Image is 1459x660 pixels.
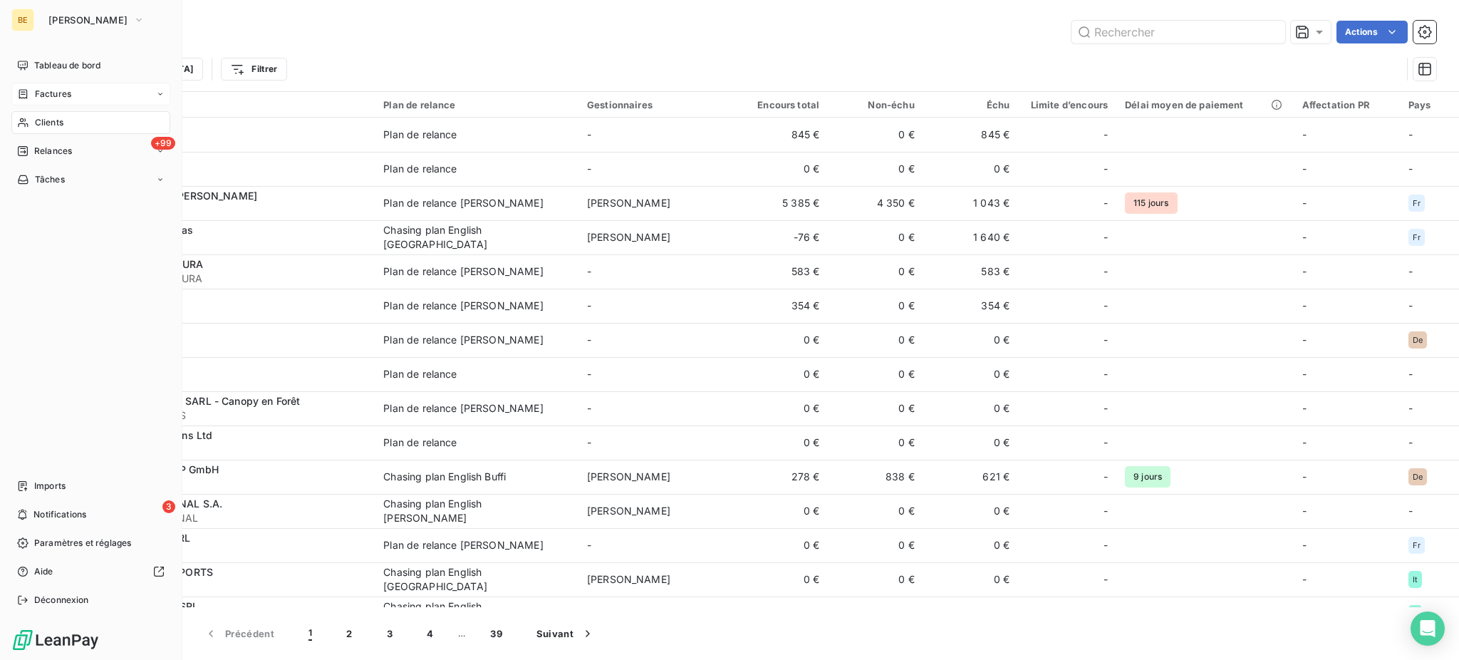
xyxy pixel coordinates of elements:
[733,357,828,391] td: 0 €
[1125,99,1285,110] div: Délai moyen de paiement
[1302,163,1307,175] span: -
[383,299,543,313] div: Plan de relance [PERSON_NAME]
[1104,435,1108,450] span: -
[34,537,131,550] span: Paramètres et réglages
[828,528,923,562] td: 0 €
[742,99,819,110] div: Encours total
[1302,505,1307,517] span: -
[1302,128,1307,140] span: -
[923,562,1018,597] td: 0 €
[450,622,473,645] span: …
[587,402,591,414] span: -
[1104,230,1108,244] span: -
[828,391,923,426] td: 0 €
[34,565,53,578] span: Aide
[48,14,128,26] span: [PERSON_NAME]
[733,289,828,323] td: 354 €
[923,289,1018,323] td: 354 €
[35,88,71,100] span: Factures
[733,460,828,494] td: 278 €
[151,137,175,150] span: +99
[733,494,828,528] td: 0 €
[98,443,366,457] span: 0360ROPES
[733,426,828,460] td: 0 €
[587,470,670,483] span: [PERSON_NAME]
[587,99,725,110] div: Gestionnaires
[1104,572,1108,587] span: -
[587,436,591,448] span: -
[1302,436,1307,448] span: -
[828,426,923,460] td: 0 €
[1104,162,1108,176] span: -
[1104,470,1108,484] span: -
[1408,128,1413,140] span: -
[1413,336,1423,344] span: De
[923,357,1018,391] td: 0 €
[35,116,63,129] span: Clients
[923,391,1018,426] td: 0 €
[733,118,828,152] td: 845 €
[98,579,366,594] span: 04478
[587,197,670,209] span: [PERSON_NAME]
[1071,21,1285,43] input: Rechercher
[1302,265,1307,277] span: -
[1413,473,1423,481] span: De
[473,619,519,649] button: 39
[1408,265,1413,277] span: -
[733,220,828,254] td: -76 €
[98,395,300,407] span: 2VG AVENTURES SARL - Canopy en Forêt
[1302,99,1391,110] div: Affectation PR
[1302,402,1307,414] span: -
[836,99,914,110] div: Non-échu
[1302,231,1307,243] span: -
[733,391,828,426] td: 0 €
[923,528,1018,562] td: 0 €
[1408,402,1413,414] span: -
[923,118,1018,152] td: 845 €
[1104,196,1108,210] span: -
[1104,504,1108,518] span: -
[383,162,457,176] div: Plan de relance
[923,426,1018,460] td: 0 €
[733,597,828,631] td: 0 €
[1413,233,1421,242] span: Fr
[828,186,923,220] td: 4 350 €
[923,152,1018,186] td: 0 €
[291,619,329,649] button: 1
[1336,21,1408,43] button: Actions
[1302,470,1307,483] span: -
[1125,466,1170,488] span: 9 jours
[98,169,366,183] span: 0SAV
[923,494,1018,528] td: 0 €
[733,186,828,220] td: 5 385 €
[519,619,612,649] button: Suivant
[1408,99,1450,110] div: Pays
[828,289,923,323] td: 0 €
[1413,575,1418,584] span: It
[1408,368,1413,380] span: -
[1104,367,1108,381] span: -
[11,532,170,555] a: Paramètres et réglages
[587,505,670,517] span: [PERSON_NAME]
[923,254,1018,289] td: 583 €
[828,597,923,631] td: 0 €
[1302,368,1307,380] span: -
[828,460,923,494] td: 838 €
[828,118,923,152] td: 0 €
[383,599,561,628] div: Chasing plan English [GEOGRAPHIC_DATA]
[1027,99,1108,110] div: Limite d’encours
[187,619,291,649] button: Précédent
[98,237,366,252] span: 0099OUTDOOR
[1408,505,1413,517] span: -
[308,627,312,641] span: 1
[1104,264,1108,279] span: -
[11,111,170,134] a: Clients
[587,231,670,243] span: [PERSON_NAME]
[587,265,591,277] span: -
[1408,436,1413,448] span: -
[828,254,923,289] td: 0 €
[383,367,457,381] div: Plan de relance
[98,545,366,560] span: 03SPROTECT
[923,597,1018,631] td: 0 €
[98,203,366,217] span: 0PERSON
